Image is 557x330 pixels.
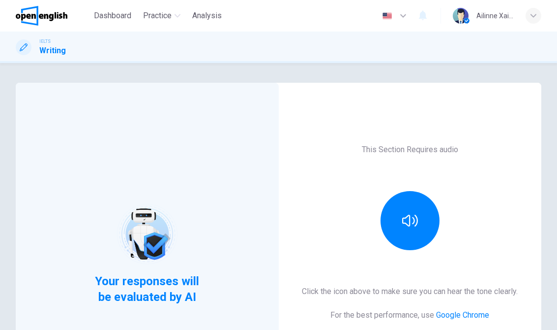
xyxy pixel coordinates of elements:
img: OpenEnglish logo [16,6,67,26]
a: Google Chrome [436,310,489,320]
div: Ailinne Xail D. [476,10,514,22]
h6: Click the icon above to make sure you can hear the tone clearly. [302,286,518,297]
button: Practice [139,7,184,25]
span: Dashboard [94,10,131,22]
button: Analysis [188,7,226,25]
a: OpenEnglish logo [16,6,90,26]
h6: This Section Requires audio [362,144,458,156]
img: robot icon [116,203,178,265]
span: Analysis [192,10,222,22]
span: IELTS [39,38,51,45]
button: Dashboard [90,7,135,25]
img: en [381,12,393,20]
span: Practice [143,10,172,22]
img: Profile picture [453,8,469,24]
h1: Writing [39,45,66,57]
span: Your responses will be evaluated by AI [88,273,207,305]
h6: For the best performance, use [330,309,489,321]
